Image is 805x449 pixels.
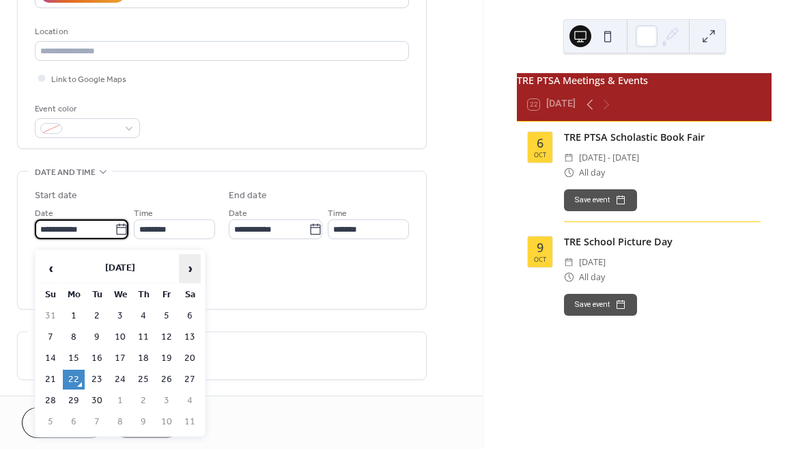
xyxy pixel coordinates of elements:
[564,150,574,165] div: ​
[156,391,178,411] td: 3
[35,102,137,116] div: Event color
[564,130,761,145] div: TRE PTSA Scholastic Book Fair
[579,165,605,180] span: All day
[579,255,606,269] span: [DATE]
[564,294,637,316] button: Save event
[40,306,61,326] td: 31
[63,254,178,284] th: [DATE]
[132,285,154,305] th: Th
[40,391,61,411] td: 28
[132,327,154,347] td: 11
[51,72,126,87] span: Link to Google Maps
[63,285,85,305] th: Mo
[132,306,154,326] td: 4
[179,306,201,326] td: 6
[179,412,201,432] td: 11
[40,412,61,432] td: 5
[40,285,61,305] th: Su
[63,349,85,368] td: 15
[564,165,574,180] div: ​
[35,165,96,180] span: Date and time
[156,327,178,347] td: 12
[40,255,61,282] span: ‹
[579,150,639,165] span: [DATE] - [DATE]
[132,391,154,411] td: 2
[132,349,154,368] td: 18
[86,285,108,305] th: Tu
[179,370,201,390] td: 27
[35,25,406,39] div: Location
[63,391,85,411] td: 29
[40,349,61,368] td: 14
[179,285,201,305] th: Sa
[156,349,178,368] td: 19
[328,206,347,221] span: Time
[109,327,131,347] td: 10
[109,306,131,326] td: 3
[537,137,543,149] div: 6
[22,407,106,438] button: Cancel
[156,285,178,305] th: Fr
[109,349,131,368] td: 17
[579,270,605,284] span: All day
[86,412,108,432] td: 7
[179,391,201,411] td: 4
[63,306,85,326] td: 1
[156,412,178,432] td: 10
[180,255,200,282] span: ›
[564,189,637,211] button: Save event
[40,327,61,347] td: 7
[63,412,85,432] td: 6
[534,256,546,262] div: Oct
[156,370,178,390] td: 26
[537,241,543,254] div: 9
[86,327,108,347] td: 9
[564,234,761,249] div: TRE School Picture Day
[35,189,77,203] div: Start date
[134,206,153,221] span: Time
[63,370,85,390] td: 22
[86,391,108,411] td: 30
[179,349,201,368] td: 20
[229,206,247,221] span: Date
[109,370,131,390] td: 24
[63,327,85,347] td: 8
[86,370,108,390] td: 23
[40,370,61,390] td: 21
[564,255,574,269] div: ​
[156,306,178,326] td: 5
[109,412,131,432] td: 8
[109,285,131,305] th: We
[534,152,546,158] div: Oct
[109,391,131,411] td: 1
[86,349,108,368] td: 16
[132,370,154,390] td: 25
[179,327,201,347] td: 13
[229,189,267,203] div: End date
[132,412,154,432] td: 9
[86,306,108,326] td: 2
[517,73,772,88] div: TRE PTSA Meetings & Events
[35,206,53,221] span: Date
[564,270,574,284] div: ​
